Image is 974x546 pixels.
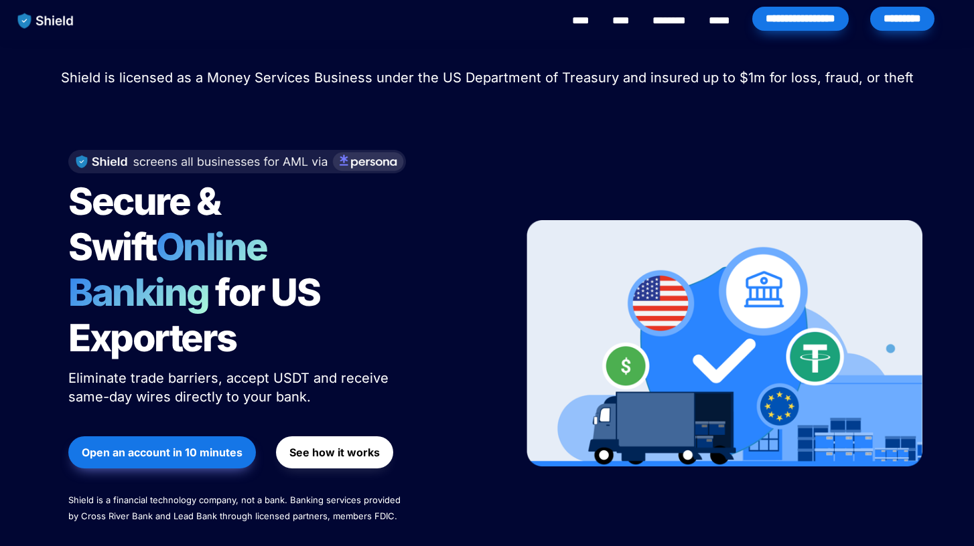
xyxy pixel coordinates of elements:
[276,436,393,468] button: See how it works
[61,70,914,86] span: Shield is licensed as a Money Services Business under the US Department of Treasury and insured u...
[82,446,242,459] strong: Open an account in 10 minutes
[11,7,80,35] img: website logo
[68,224,281,315] span: Online Banking
[68,370,393,405] span: Eliminate trade barriers, accept USDT and receive same-day wires directly to your bank.
[276,430,393,475] a: See how it works
[289,446,380,459] strong: See how it works
[68,270,326,361] span: for US Exporters
[68,436,256,468] button: Open an account in 10 minutes
[68,494,403,521] span: Shield is a financial technology company, not a bank. Banking services provided by Cross River Ba...
[68,179,226,270] span: Secure & Swift
[68,430,256,475] a: Open an account in 10 minutes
